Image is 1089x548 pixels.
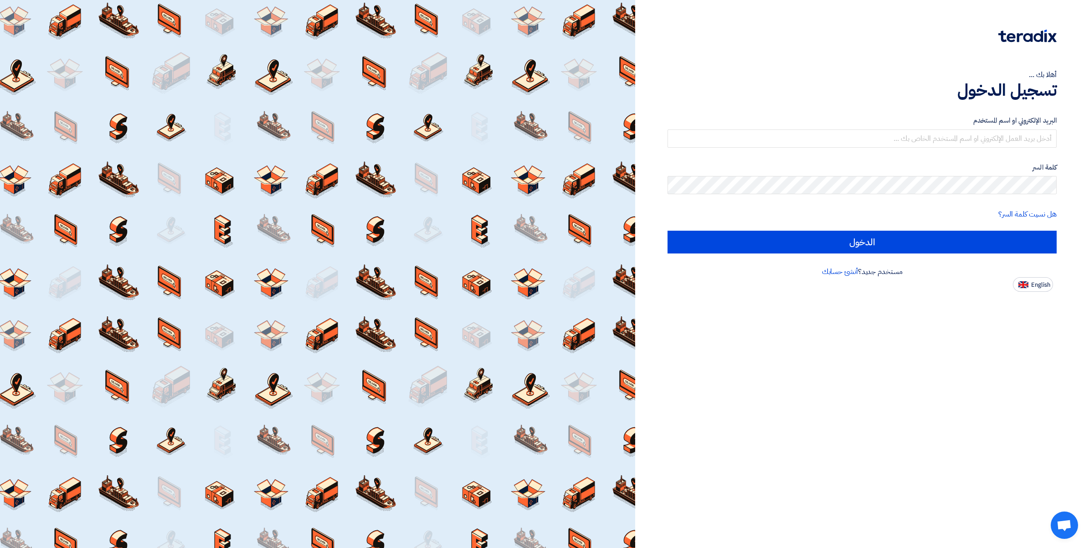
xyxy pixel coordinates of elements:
[668,80,1057,100] h1: تسجيل الدخول
[668,231,1057,253] input: الدخول
[1031,282,1050,288] span: English
[1018,281,1028,288] img: en-US.png
[1051,512,1078,539] div: Open chat
[668,162,1057,173] label: كلمة السر
[1013,277,1053,292] button: English
[998,30,1057,42] img: Teradix logo
[668,69,1057,80] div: أهلا بك ...
[668,115,1057,126] label: البريد الإلكتروني او اسم المستخدم
[668,266,1057,277] div: مستخدم جديد؟
[998,209,1057,220] a: هل نسيت كلمة السر؟
[668,129,1057,148] input: أدخل بريد العمل الإلكتروني او اسم المستخدم الخاص بك ...
[822,266,858,277] a: أنشئ حسابك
